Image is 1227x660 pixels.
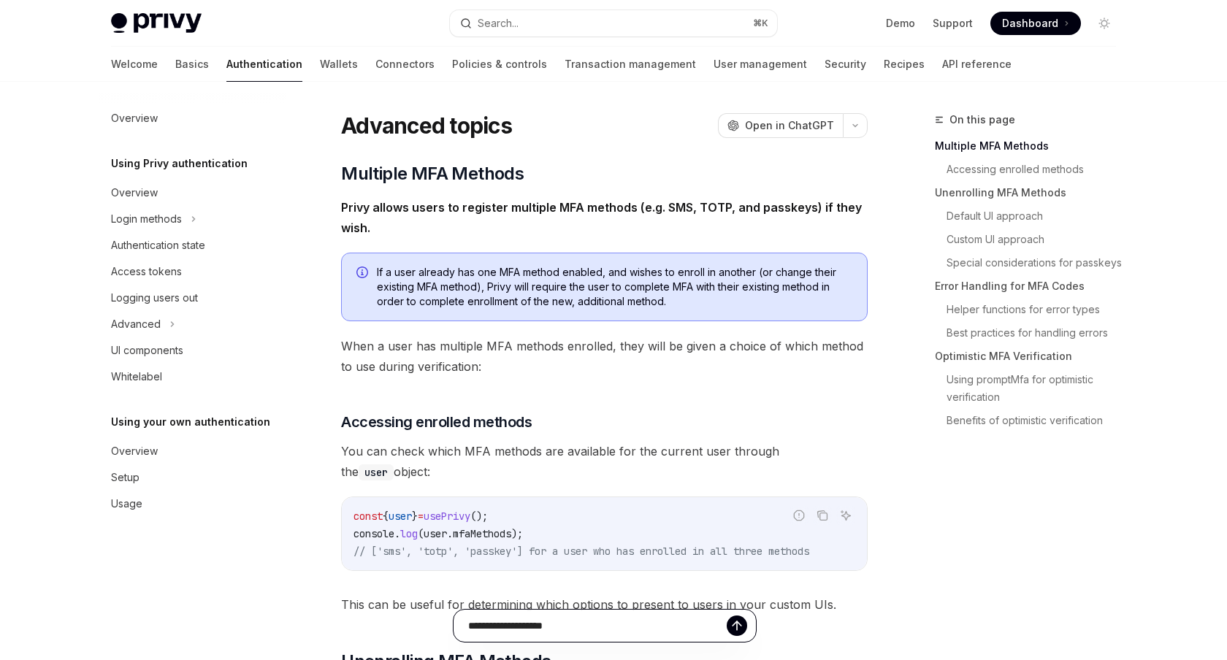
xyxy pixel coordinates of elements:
a: Helper functions for error types [947,298,1128,321]
a: Logging users out [99,285,286,311]
div: Logging users out [111,289,198,307]
a: Wallets [320,47,358,82]
span: (); [470,510,488,523]
span: // ['sms', 'totp', 'passkey'] for a user who has enrolled in all three methods [353,545,809,558]
div: Whitelabel [111,368,162,385]
span: const [353,510,383,523]
button: Ask AI [836,506,855,525]
a: Authentication state [99,232,286,258]
span: usePrivy [424,510,470,523]
a: Special considerations for passkeys [947,251,1128,275]
button: Search...⌘K [450,10,777,37]
h5: Using your own authentication [111,413,270,431]
img: light logo [111,13,202,34]
span: ); [511,527,523,540]
span: You can check which MFA methods are available for the current user through the object: [341,441,868,482]
a: UI components [99,337,286,364]
a: Best practices for handling errors [947,321,1128,345]
div: Search... [478,15,519,32]
span: Dashboard [1002,16,1058,31]
h5: Using Privy authentication [111,155,248,172]
a: API reference [942,47,1012,82]
a: Optimistic MFA Verification [935,345,1128,368]
a: Recipes [884,47,925,82]
div: UI components [111,342,183,359]
a: Demo [886,16,915,31]
button: Open in ChatGPT [718,113,843,138]
div: Authentication state [111,237,205,254]
h1: Advanced topics [341,112,512,139]
a: Basics [175,47,209,82]
button: Report incorrect code [790,506,809,525]
a: Custom UI approach [947,228,1128,251]
div: Login methods [111,210,182,228]
a: Welcome [111,47,158,82]
a: Security [825,47,866,82]
span: ⌘ K [753,18,768,29]
span: } [412,510,418,523]
span: . [394,527,400,540]
a: Overview [99,180,286,206]
span: Accessing enrolled methods [341,412,532,432]
span: user [389,510,412,523]
span: ( [418,527,424,540]
a: Benefits of optimistic verification [947,409,1128,432]
button: Copy the contents from the code block [813,506,832,525]
span: mfaMethods [453,527,511,540]
a: Default UI approach [947,204,1128,228]
div: Advanced [111,315,161,333]
div: Access tokens [111,263,182,280]
a: Accessing enrolled methods [947,158,1128,181]
a: Support [933,16,973,31]
span: { [383,510,389,523]
a: Authentication [226,47,302,82]
span: = [418,510,424,523]
a: Transaction management [565,47,696,82]
a: Unenrolling MFA Methods [935,181,1128,204]
strong: Privy allows users to register multiple MFA methods (e.g. SMS, TOTP, and passkeys) if they wish. [341,200,862,235]
a: Overview [99,105,286,131]
code: user [359,464,394,480]
span: Multiple MFA Methods [341,162,524,185]
a: Usage [99,491,286,517]
span: log [400,527,418,540]
button: Send message [727,615,747,636]
a: Multiple MFA Methods [935,134,1128,158]
span: This can be useful for determining which options to present to users in your custom UIs. [341,594,868,615]
span: console [353,527,394,540]
a: Dashboard [990,12,1081,35]
a: Access tokens [99,258,286,285]
a: Connectors [375,47,435,82]
a: Using promptMfa for optimistic verification [947,368,1128,409]
div: Overview [111,110,158,127]
a: User management [714,47,807,82]
a: Whitelabel [99,364,286,390]
div: Overview [111,184,158,202]
a: Policies & controls [452,47,547,82]
button: Toggle dark mode [1093,12,1116,35]
div: Overview [111,442,158,460]
a: Error Handling for MFA Codes [935,275,1128,298]
span: Open in ChatGPT [745,118,834,133]
div: Usage [111,495,142,513]
span: user [424,527,447,540]
svg: Info [356,266,371,281]
span: On this page [949,111,1015,128]
span: When a user has multiple MFA methods enrolled, they will be given a choice of which method to use... [341,336,868,377]
span: . [447,527,453,540]
a: Overview [99,438,286,464]
div: Setup [111,469,139,486]
span: If a user already has one MFA method enabled, and wishes to enroll in another (or change their ex... [377,265,852,309]
a: Setup [99,464,286,491]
